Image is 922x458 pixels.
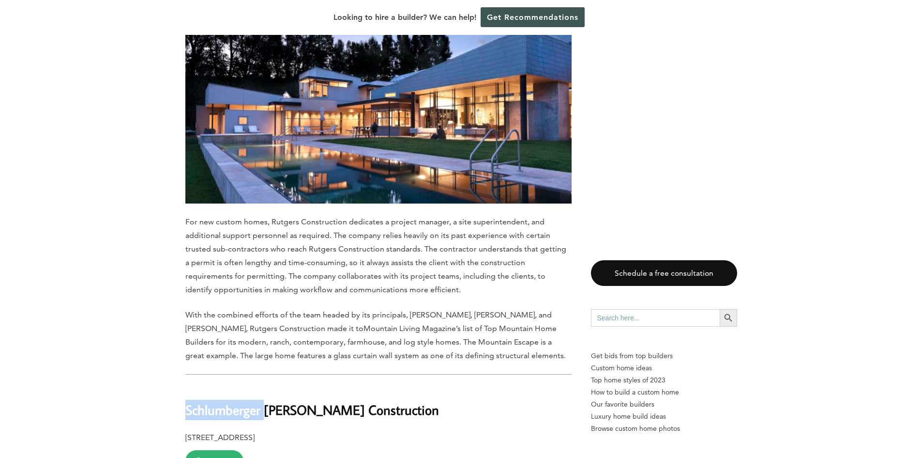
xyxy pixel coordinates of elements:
input: Search here... [591,309,720,327]
a: Our favorite builders [591,398,737,411]
a: Luxury home build ideas [591,411,737,423]
svg: Search [723,313,734,323]
span: ’s list of Top Mountain Home Builders for its modern, ranch, contemporary, farmhouse, and log sty... [185,324,566,360]
a: How to build a custom home [591,386,737,398]
b: [STREET_ADDRESS] [185,433,255,442]
a: Browse custom home photos [591,423,737,435]
b: Schlumberger [PERSON_NAME] Construction [185,401,439,418]
a: Get Recommendations [481,7,585,27]
a: Custom home ideas [591,362,737,374]
span: For new custom homes, Rutgers Construction dedicates a project manager, a site superintendent, an... [185,217,566,294]
a: Schedule a free consultation [591,260,737,286]
p: Get bids from top builders [591,350,737,362]
a: Top home styles of 2023 [591,374,737,386]
span: With the combined efforts of the team headed by its principals, [PERSON_NAME], [PERSON_NAME], and... [185,310,552,333]
span: Mountain Living Magazine [363,324,456,333]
